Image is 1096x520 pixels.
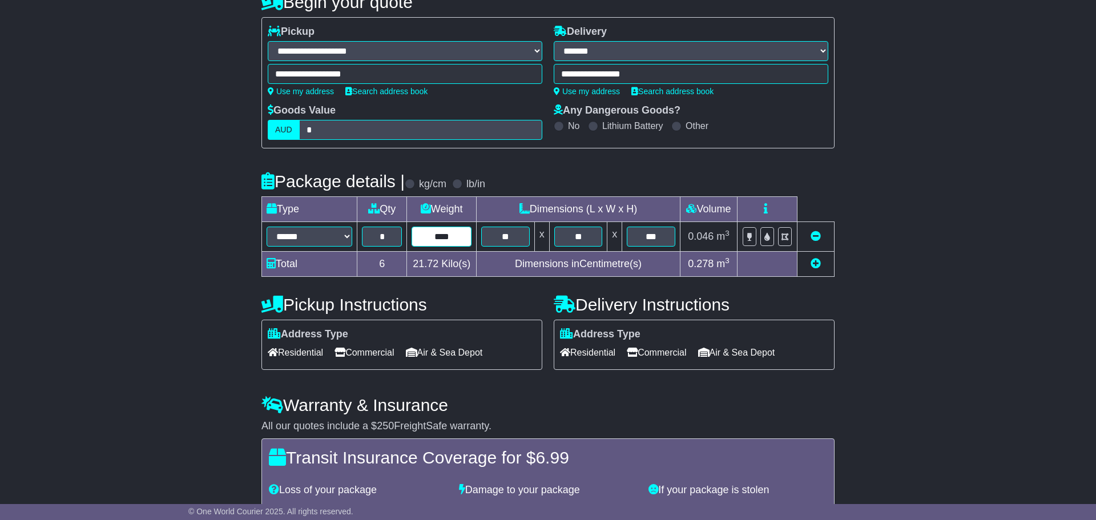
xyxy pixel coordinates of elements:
span: Commercial [627,344,686,361]
td: Kilo(s) [407,252,477,277]
label: Address Type [268,328,348,341]
div: All our quotes include a $ FreightSafe warranty. [261,420,835,433]
label: Goods Value [268,104,336,117]
sup: 3 [725,229,730,237]
td: Volume [680,197,737,222]
a: Search address book [631,87,714,96]
h4: Transit Insurance Coverage for $ [269,448,827,467]
h4: Pickup Instructions [261,295,542,314]
span: Air & Sea Depot [698,344,775,361]
div: If your package is stolen [643,484,833,497]
a: Use my address [554,87,620,96]
span: 0.278 [688,258,714,269]
span: 1 [530,502,536,514]
label: kg/cm [419,178,446,191]
td: Dimensions (L x W x H) [477,197,680,222]
td: 6 [357,252,407,277]
a: Use my address [268,87,334,96]
span: © One World Courier 2025. All rights reserved. [188,507,353,516]
td: x [534,222,549,252]
span: 6.99 [535,448,569,467]
div: Damage to your package [453,484,643,497]
span: 21.72 [413,258,438,269]
div: For an extra $ you're fully covered for the amount of $ . [269,502,827,515]
td: Qty [357,197,407,222]
div: Loss of your package [263,484,453,497]
td: Type [262,197,357,222]
label: AUD [268,120,300,140]
label: Any Dangerous Goods? [554,104,680,117]
span: Commercial [335,344,394,361]
a: Search address book [345,87,428,96]
h4: Delivery Instructions [554,295,835,314]
label: Address Type [560,328,640,341]
label: Other [686,120,708,131]
span: 0.046 [688,231,714,242]
span: 250 [377,420,394,432]
span: Air & Sea Depot [406,344,483,361]
span: m [716,231,730,242]
span: m [716,258,730,269]
label: lb/in [466,178,485,191]
td: Weight [407,197,477,222]
h4: Package details | [261,172,405,191]
span: Residential [268,344,323,361]
label: Pickup [268,26,315,38]
sup: 3 [725,256,730,265]
span: Residential [560,344,615,361]
a: Remove this item [811,231,821,242]
span: 6.99 [333,502,353,514]
h4: Warranty & Insurance [261,396,835,414]
a: Add new item [811,258,821,269]
label: No [568,120,579,131]
td: Dimensions in Centimetre(s) [477,252,680,277]
label: Lithium Battery [602,120,663,131]
td: Total [262,252,357,277]
label: Delivery [554,26,607,38]
td: x [607,222,622,252]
